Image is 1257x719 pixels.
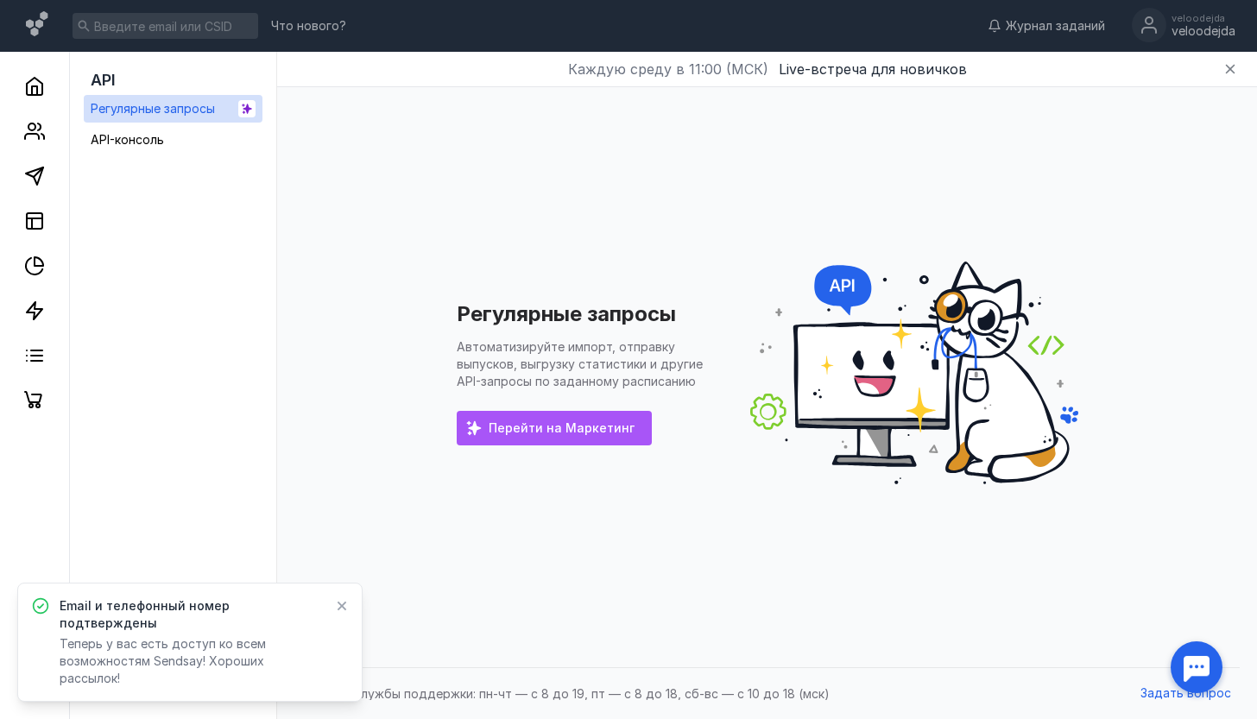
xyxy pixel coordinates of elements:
[73,13,258,39] input: Введите email или CSID
[91,71,116,89] span: API
[1140,686,1231,701] span: Задать вопрос
[84,126,262,154] a: API-консоль
[262,20,355,32] a: Что нового?
[84,95,262,123] a: Регулярные запросы
[91,132,164,147] span: API-консоль
[489,421,635,436] span: Перейти на Маркетинг
[457,301,676,326] h1: Регулярные запросы
[1172,13,1235,23] div: veloodejda
[568,59,768,79] span: Каждую среду в 11:00 (МСК)
[309,686,830,701] span: График службы поддержки: пн-чт — с 8 до 19, пт — с 8 до 18, сб-вс — с 10 до 18 (мск)
[779,59,967,79] button: Live-встреча для новичков
[979,17,1114,35] a: Журнал заданий
[60,597,322,632] span: Email и телефонный номер подтверждены
[1172,24,1235,39] div: veloodejda
[1006,17,1105,35] span: Журнал заданий
[271,20,346,32] span: Что нового?
[457,411,652,445] a: Перейти на Маркетинг
[779,60,967,78] span: Live-встреча для новичков
[91,101,215,116] span: Регулярные запросы
[1132,681,1240,707] button: Задать вопрос
[60,636,266,685] span: Теперь у вас есть доступ ко всем возможностям Sendsay! Хороших рассылок!
[457,339,703,388] p: Автоматизируйте импорт, отправку выпусков, выгрузку статистики и другие API-запросы по заданному ...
